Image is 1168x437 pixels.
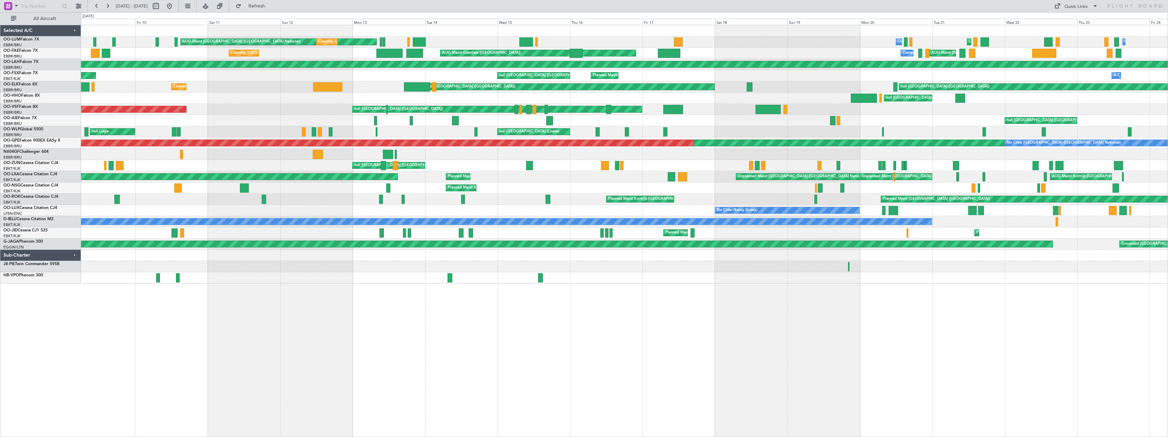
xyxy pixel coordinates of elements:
span: OO-ROK [3,195,20,199]
div: Mon 20 [860,19,932,25]
span: J8-PIE [3,262,15,266]
div: Sun 12 [280,19,353,25]
div: AOG Maint [GEOGRAPHIC_DATA] ([GEOGRAPHIC_DATA] National) [182,37,301,47]
div: [DATE] [82,14,94,19]
a: OO-AIEFalcon 7X [3,116,37,120]
span: OO-LXA [3,172,19,176]
div: Planned Maint Kortrijk-[GEOGRAPHIC_DATA] [593,70,672,81]
a: EBBR/BRU [3,65,22,70]
span: OO-AIE [3,116,18,120]
div: Unplanned Maint Melsbroek Air Base [969,37,1033,47]
span: All Aircraft [18,16,72,21]
input: Trip Number [21,1,60,11]
a: J8-PIETwin Commander 595B [3,262,60,266]
a: EBKT/KJK [3,177,20,182]
div: No Crew Nancy (Essey) [717,205,757,215]
span: OO-HHO [3,94,21,98]
a: OO-JIDCessna CJ1 525 [3,228,48,232]
div: AOG Maint Kortrijk-[GEOGRAPHIC_DATA] [1052,172,1126,182]
a: EBKT/KJK [3,233,20,239]
span: OO-VSF [3,105,19,109]
span: N604GF [3,150,19,154]
div: Planned Maint Kortrijk-[GEOGRAPHIC_DATA] [665,228,745,238]
div: null [GEOGRAPHIC_DATA] (Cointrin) [886,93,949,103]
span: D-IBLU [3,217,17,221]
div: Wed 15 [498,19,570,25]
span: G-JAGA [3,240,19,244]
div: Owner Melsbroek Air Base [898,37,944,47]
div: null [GEOGRAPHIC_DATA] ([GEOGRAPHIC_DATA]) [354,160,443,171]
div: AOG Maint [GEOGRAPHIC_DATA] ([GEOGRAPHIC_DATA] National) [931,48,1049,58]
div: No Crew [GEOGRAPHIC_DATA] ([GEOGRAPHIC_DATA] National) [1007,138,1121,148]
a: EBBR/BRU [3,155,22,160]
div: Owner Melsbroek Air Base [903,48,949,58]
a: OO-ROKCessna Citation CJ4 [3,195,58,199]
a: LFSN/ENC [3,211,22,216]
a: EGGW/LTN [3,245,24,250]
a: OO-FAEFalcon 7X [3,49,38,53]
div: Thu 9 [63,19,135,25]
a: N604GFChallenger 604 [3,150,49,154]
div: Cleaning [GEOGRAPHIC_DATA] ([GEOGRAPHIC_DATA] National) [173,82,287,92]
span: HB-VPO [3,273,19,277]
div: Cleaning [GEOGRAPHIC_DATA] ([GEOGRAPHIC_DATA] National) [231,48,344,58]
a: EBKT/KJK [3,222,20,227]
div: null [GEOGRAPHIC_DATA] ([GEOGRAPHIC_DATA]) [1007,115,1095,126]
span: OO-LUM [3,37,20,42]
a: OO-LXACessna Citation CJ4 [3,172,57,176]
button: Refresh [232,1,273,12]
span: OO-JID [3,228,18,232]
a: OO-WLPGlobal 5500 [3,127,43,131]
a: EBBR/BRU [3,110,22,115]
div: null [GEOGRAPHIC_DATA] ([GEOGRAPHIC_DATA]) [427,82,515,92]
a: EBKT/KJK [3,189,20,194]
span: OO-GPE [3,139,19,143]
div: null [GEOGRAPHIC_DATA] ([GEOGRAPHIC_DATA]) [499,70,588,81]
div: Mon 13 [353,19,425,25]
span: OO-FAE [3,49,19,53]
a: OO-LAHFalcon 7X [3,60,38,64]
a: EBKT/KJK [3,200,20,205]
a: OO-GPEFalcon 900EX EASy II [3,139,60,143]
a: OO-ZUNCessna Citation CJ4 [3,161,58,165]
div: Tue 21 [932,19,1005,25]
div: Unplanned Maint [GEOGRAPHIC_DATA]-[GEOGRAPHIC_DATA] [862,172,972,182]
a: OO-VSFFalcon 8X [3,105,38,109]
span: OO-ELK [3,82,19,86]
a: EBBR/BRU [3,43,22,48]
button: All Aircraft [7,13,74,24]
a: EBKT/KJK [3,76,20,81]
span: OO-ZUN [3,161,20,165]
a: EBKT/KJK [3,166,20,171]
div: Planned Maint Kortrijk-[GEOGRAPHIC_DATA] [976,228,1056,238]
a: EBBR/BRU [3,144,22,149]
div: null [GEOGRAPHIC_DATA] (Linate) [499,127,559,137]
a: EBBR/BRU [3,99,22,104]
div: null [GEOGRAPHIC_DATA] ([GEOGRAPHIC_DATA]) [901,82,989,92]
span: OO-NSG [3,183,20,188]
span: OO-LAH [3,60,20,64]
div: Planned Maint [GEOGRAPHIC_DATA] ([GEOGRAPHIC_DATA]) [883,194,990,204]
button: Quick Links [1051,1,1101,12]
a: HB-VPOPhenom 300 [3,273,43,277]
div: Planned Maint Kortrijk-[GEOGRAPHIC_DATA] [448,183,527,193]
div: Quick Links [1065,3,1088,10]
a: OO-NSGCessna Citation CJ4 [3,183,58,188]
div: null [GEOGRAPHIC_DATA] ([GEOGRAPHIC_DATA]) [354,104,443,114]
div: Wed 22 [1005,19,1077,25]
span: Refresh [243,4,271,9]
div: Cleaning [GEOGRAPHIC_DATA] ([GEOGRAPHIC_DATA] National) [318,37,432,47]
span: OO-LUX [3,206,19,210]
div: Unplanned Maint [GEOGRAPHIC_DATA] ([GEOGRAPHIC_DATA] National) [738,172,866,182]
a: OO-ELKFalcon 8X [3,82,37,86]
div: Fri 17 [643,19,715,25]
a: EBBR/BRU [3,87,22,93]
a: EBBR/BRU [3,54,22,59]
a: OO-LUXCessna Citation CJ4 [3,206,57,210]
div: Thu 23 [1077,19,1150,25]
div: Thu 16 [570,19,643,25]
a: OO-HHOFalcon 8X [3,94,40,98]
div: Fri 10 [135,19,208,25]
span: [DATE] - [DATE] [116,3,148,9]
span: OO-WLP [3,127,20,131]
